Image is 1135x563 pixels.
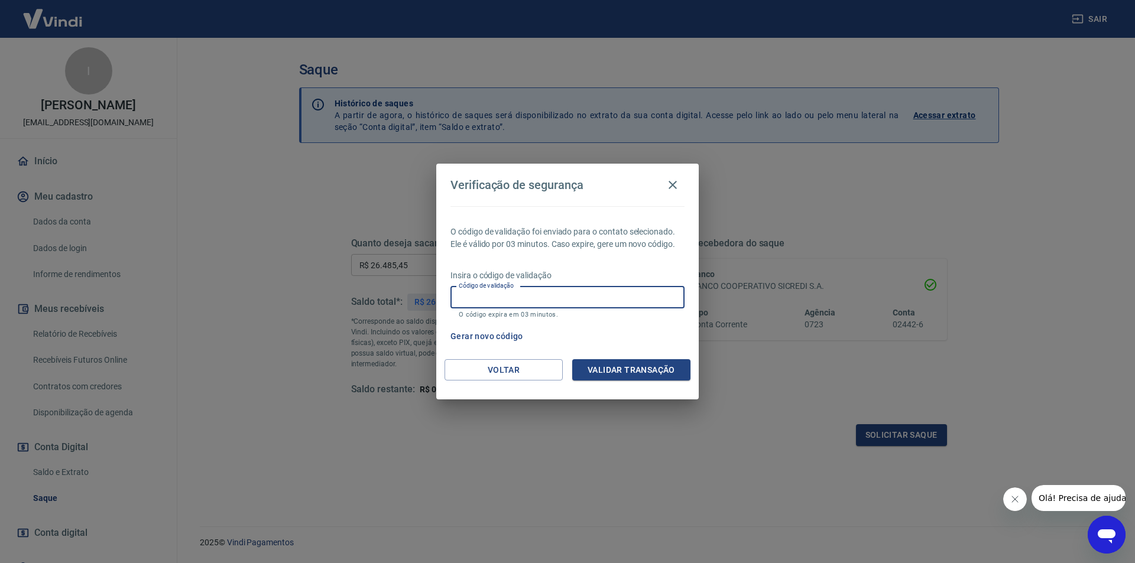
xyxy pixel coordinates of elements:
label: Código de validação [459,281,514,290]
iframe: Mensagem da empresa [1032,485,1126,511]
p: O código de validação foi enviado para o contato selecionado. Ele é válido por 03 minutos. Caso e... [450,226,685,250]
iframe: Fechar mensagem [1003,487,1027,511]
p: Insira o código de validação [450,269,685,282]
p: O código expira em 03 minutos. [459,311,676,318]
iframe: Botão para abrir a janela de mensagens [1088,516,1126,554]
span: Olá! Precisa de ajuda? [7,8,99,18]
h4: Verificação de segurança [450,178,583,192]
button: Gerar novo código [446,326,528,347]
button: Voltar [445,359,563,381]
button: Validar transação [572,359,690,381]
